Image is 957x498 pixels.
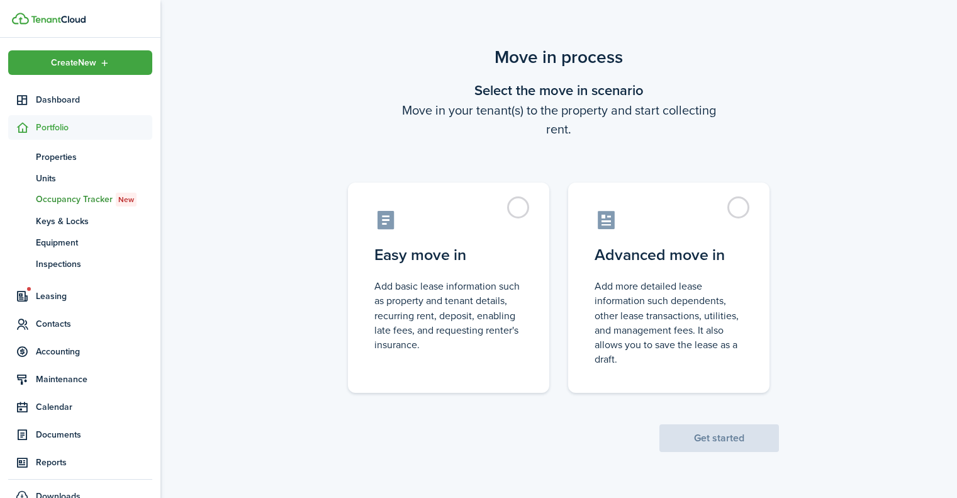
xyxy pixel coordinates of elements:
[339,80,779,101] wizard-step-header-title: Select the move in scenario
[36,193,152,207] span: Occupancy Tracker
[36,150,152,164] span: Properties
[36,317,152,331] span: Contacts
[8,50,152,75] button: Open menu
[36,290,152,303] span: Leasing
[36,236,152,249] span: Equipment
[36,400,152,414] span: Calendar
[31,16,86,23] img: TenantCloud
[595,244,743,266] control-radio-card-title: Advanced move in
[8,450,152,475] a: Reports
[36,172,152,185] span: Units
[8,146,152,167] a: Properties
[339,101,779,139] wizard-step-header-description: Move in your tenant(s) to the property and start collecting rent.
[118,194,134,205] span: New
[36,345,152,358] span: Accounting
[8,167,152,189] a: Units
[8,253,152,274] a: Inspections
[595,279,743,366] control-radio-card-description: Add more detailed lease information such dependents, other lease transactions, utilities, and man...
[36,121,152,134] span: Portfolio
[374,279,523,352] control-radio-card-description: Add basic lease information such as property and tenant details, recurring rent, deposit, enablin...
[36,428,152,441] span: Documents
[8,88,152,112] a: Dashboard
[36,215,152,228] span: Keys & Locks
[374,244,523,266] control-radio-card-title: Easy move in
[36,93,152,106] span: Dashboard
[8,189,152,210] a: Occupancy TrackerNew
[8,232,152,253] a: Equipment
[8,210,152,232] a: Keys & Locks
[339,44,779,71] scenario-title: Move in process
[51,59,96,67] span: Create New
[12,13,29,25] img: TenantCloud
[36,257,152,271] span: Inspections
[36,456,152,469] span: Reports
[36,373,152,386] span: Maintenance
